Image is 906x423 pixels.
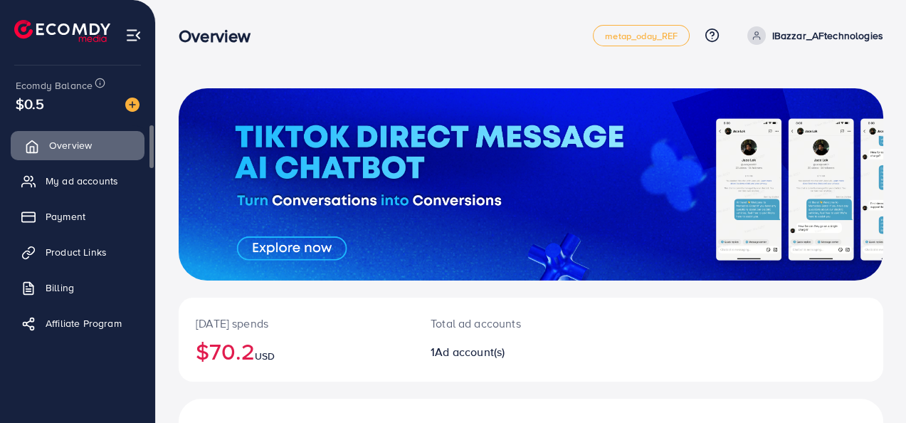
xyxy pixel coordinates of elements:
[14,20,110,42] img: logo
[49,138,92,152] span: Overview
[605,31,678,41] span: metap_oday_REF
[46,281,74,295] span: Billing
[125,27,142,43] img: menu
[431,345,573,359] h2: 1
[11,202,144,231] a: Payment
[11,309,144,338] a: Affiliate Program
[196,315,396,332] p: [DATE] spends
[255,349,275,363] span: USD
[11,131,144,160] a: Overview
[11,273,144,302] a: Billing
[196,338,396,365] h2: $70.2
[16,93,45,114] span: $0.5
[593,25,690,46] a: metap_oday_REF
[16,78,93,93] span: Ecomdy Balance
[742,26,883,45] a: IBazzar_AFtechnologies
[11,167,144,195] a: My ad accounts
[431,315,573,332] p: Total ad accounts
[46,245,107,259] span: Product Links
[179,26,262,46] h3: Overview
[125,98,139,112] img: image
[46,209,85,224] span: Payment
[46,174,118,188] span: My ad accounts
[846,359,895,412] iframe: Chat
[46,316,122,330] span: Affiliate Program
[11,238,144,266] a: Product Links
[771,27,883,44] p: IBazzar_AFtechnologies
[435,344,505,360] span: Ad account(s)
